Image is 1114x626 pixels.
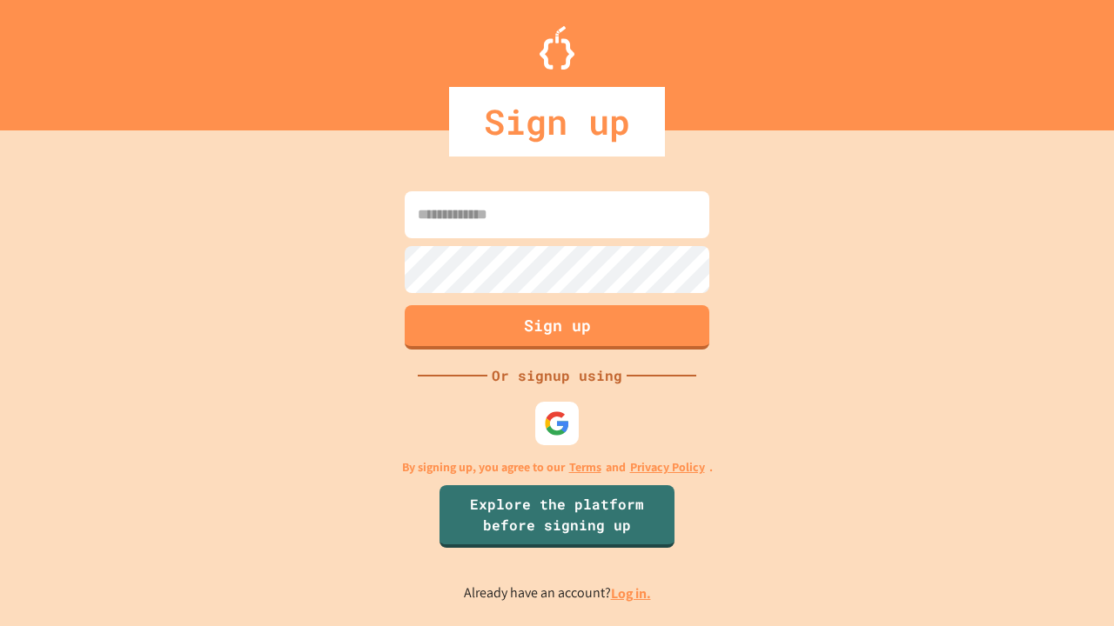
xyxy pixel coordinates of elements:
[540,26,574,70] img: Logo.svg
[569,458,601,476] a: Terms
[487,365,627,386] div: Or signup using
[544,410,570,436] img: google-icon.svg
[970,481,1097,555] iframe: chat widget
[440,485,674,548] a: Explore the platform before signing up
[449,87,665,156] div: Sign up
[464,583,651,604] p: Already have an account?
[405,305,709,350] button: Sign up
[611,584,651,603] a: Log in.
[402,458,713,476] p: By signing up, you agree to our and .
[630,458,705,476] a: Privacy Policy
[1041,556,1097,609] iframe: chat widget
